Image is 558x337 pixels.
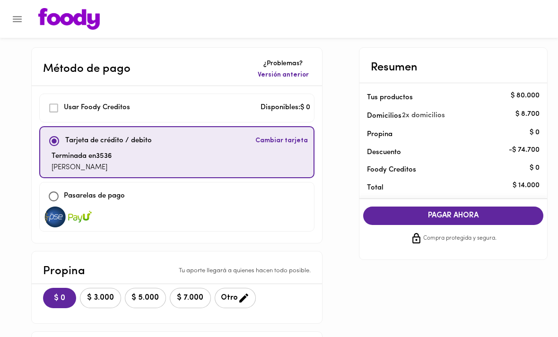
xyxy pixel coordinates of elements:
span: PAGAR AHORA [373,211,534,220]
img: visa [68,207,92,227]
p: $ 14.000 [513,181,540,191]
button: Cambiar tarjeta [253,131,310,151]
span: Versión anterior [258,70,309,80]
p: Tus productos [367,93,525,103]
button: $ 7.000 [170,288,211,308]
p: $ 8.700 [515,109,540,119]
button: $ 0 [43,288,76,308]
p: $ 0 [530,128,540,138]
img: logo.png [38,8,100,30]
span: $ 0 [51,294,69,303]
span: 2 x domicilios [402,110,445,122]
p: Disponibles: $ 0 [261,103,310,113]
span: Compra protegida y segura. [423,234,497,243]
p: ¿Problemas? [256,59,311,69]
p: Domicilios [367,111,401,121]
button: PAGAR AHORA [363,207,544,225]
p: Total [367,183,525,193]
p: $ 0 [530,163,540,173]
p: Usar Foody Creditos [64,103,130,113]
p: $ 80.000 [511,91,540,101]
p: [PERSON_NAME] [52,163,112,173]
span: Cambiar tarjeta [255,136,308,146]
img: visa [44,207,67,227]
p: - $ 74.700 [509,146,540,156]
p: Tarjeta de crédito / debito [65,136,152,147]
p: Propina [43,263,85,280]
span: Otro [221,292,250,304]
p: Método de pago [43,60,131,78]
span: $ 3.000 [86,294,115,302]
p: Descuento [367,147,401,157]
span: $ 7.000 [176,294,205,302]
p: Terminada en 3536 [52,151,112,162]
button: Menu [6,8,29,31]
p: Resumen [371,59,418,76]
button: $ 3.000 [80,288,121,308]
button: Otro [215,288,256,308]
p: Propina [367,130,525,139]
p: Pasarelas de pago [64,191,125,202]
button: Versión anterior [256,69,311,82]
iframe: Messagebird Livechat Widget [503,282,549,328]
p: Foody Creditos [367,165,525,175]
p: Tu aporte llegará a quienes hacen todo posible. [179,267,311,276]
button: $ 5.000 [125,288,166,308]
span: $ 5.000 [131,294,160,302]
